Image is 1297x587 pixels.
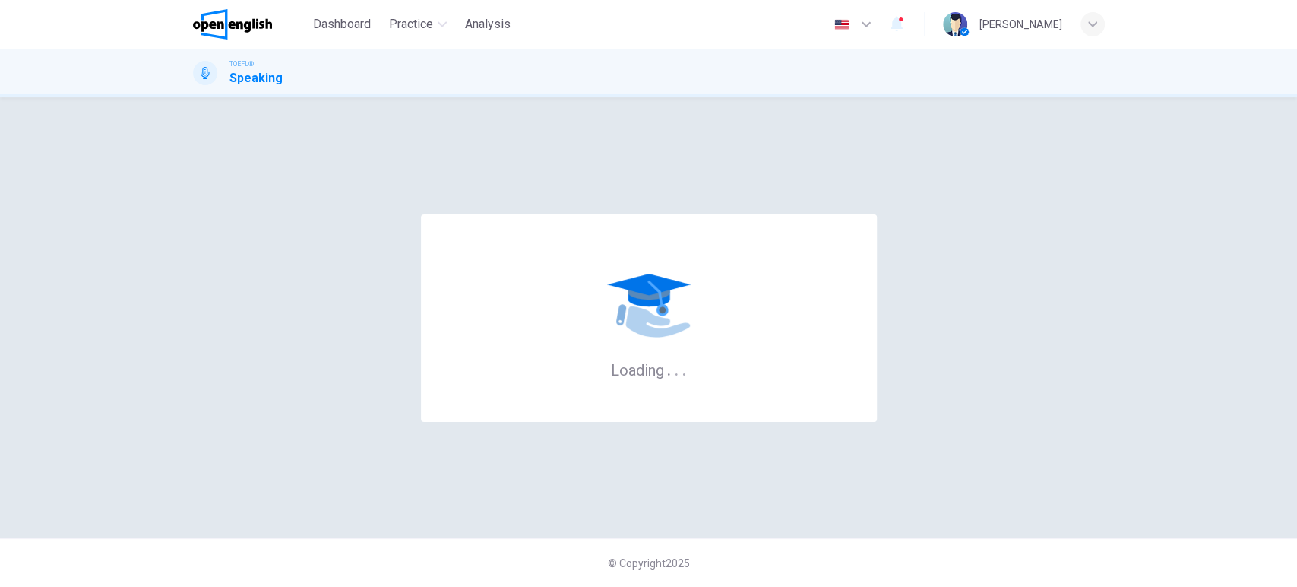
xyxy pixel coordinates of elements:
button: Analysis [459,11,517,38]
span: Dashboard [313,15,371,33]
img: Profile picture [943,12,967,36]
span: TOEFL® [229,59,254,69]
button: Dashboard [307,11,377,38]
span: © Copyright 2025 [608,557,690,570]
h6: . [682,356,687,381]
span: Analysis [465,15,511,33]
h1: Speaking [229,69,283,87]
h6: Loading [611,360,687,379]
img: en [832,19,851,30]
div: [PERSON_NAME] [979,15,1062,33]
a: OpenEnglish logo [193,9,308,40]
img: OpenEnglish logo [193,9,273,40]
button: Practice [383,11,453,38]
h6: . [674,356,679,381]
span: Practice [389,15,433,33]
h6: . [666,356,672,381]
